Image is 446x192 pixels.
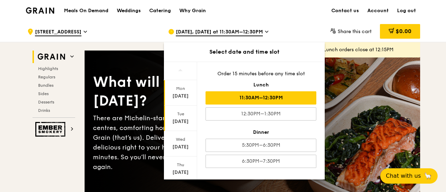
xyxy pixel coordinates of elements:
span: Share this cart [338,29,372,34]
a: Why Grain [175,0,210,21]
span: $0.00 [396,28,411,34]
a: Contact us [327,0,363,21]
div: Catering [149,0,171,21]
span: Bundles [38,83,53,88]
div: 5:30PM–6:30PM [206,139,316,152]
a: Catering [145,0,175,21]
div: 12:30PM–1:30PM [206,107,316,121]
div: Dinner [206,129,316,136]
div: Select date and time slot [164,48,325,56]
span: 🦙 [424,172,432,180]
div: [DATE] [165,93,196,100]
div: Lunch orders close at 12:15PM [324,46,415,53]
button: Chat with us🦙 [380,168,438,184]
h1: Meals On Demand [64,7,108,14]
span: Drinks [38,108,50,113]
span: Regulars [38,75,55,79]
div: 11:30AM–12:30PM [206,91,316,105]
span: [DATE], [DATE] at 11:30AM–12:30PM [176,29,263,36]
div: Thu [165,162,196,168]
div: Mon [165,86,196,91]
img: Grain web logo [35,51,67,63]
span: Sides [38,91,49,96]
div: Wed [165,137,196,142]
a: Log out [393,0,420,21]
div: [DATE] [165,144,196,151]
div: Weddings [117,0,141,21]
div: [DATE] [165,118,196,125]
img: Grain [26,7,54,14]
img: Ember Smokery web logo [35,122,67,137]
span: [STREET_ADDRESS] [35,29,81,36]
div: Lunch [206,82,316,89]
span: Chat with us [386,172,421,180]
div: Order 15 minutes before any time slot [206,70,316,77]
div: Tue [165,111,196,117]
a: Account [363,0,393,21]
span: Desserts [38,100,54,105]
div: What will you eat [DATE]? [93,73,252,110]
a: Weddings [113,0,145,21]
span: Highlights [38,66,58,71]
div: 6:30PM–7:30PM [206,155,316,168]
div: [DATE] [165,169,196,176]
div: Why Grain [179,0,206,21]
div: There are Michelin-star restaurants, hawker centres, comforting home-cooked classics… and Grain (... [93,113,252,172]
